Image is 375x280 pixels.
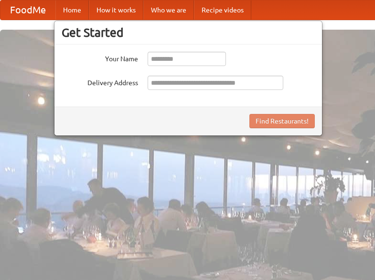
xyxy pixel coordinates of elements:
[55,0,89,20] a: Home
[89,0,143,20] a: How it works
[62,25,315,40] h3: Get Started
[62,52,138,64] label: Your Name
[249,114,315,128] button: Find Restaurants!
[0,0,55,20] a: FoodMe
[62,76,138,88] label: Delivery Address
[143,0,194,20] a: Who we are
[194,0,251,20] a: Recipe videos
